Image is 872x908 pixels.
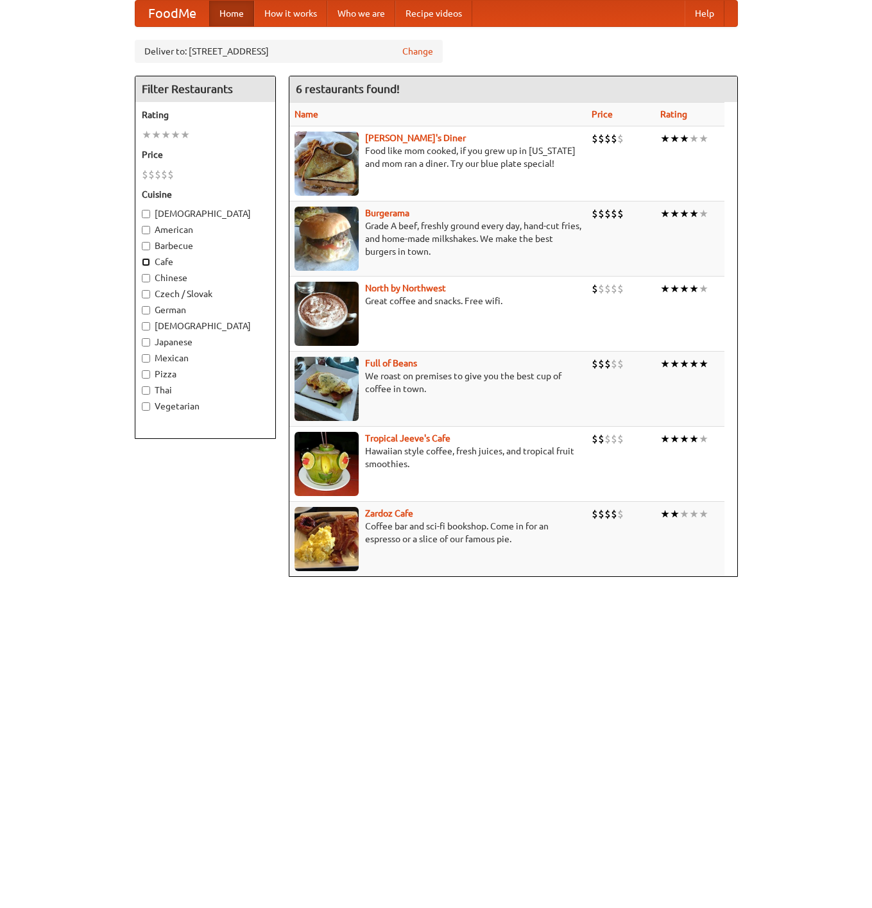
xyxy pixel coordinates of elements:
[295,282,359,346] img: north.jpg
[135,76,275,102] h4: Filter Restaurants
[598,132,604,146] li: $
[295,445,581,470] p: Hawaiian style coffee, fresh juices, and tropical fruit smoothies.
[670,432,680,446] li: ★
[611,282,617,296] li: $
[142,128,151,142] li: ★
[142,242,150,250] input: Barbecue
[592,132,598,146] li: $
[142,304,269,316] label: German
[670,357,680,371] li: ★
[670,132,680,146] li: ★
[689,432,699,446] li: ★
[142,402,150,411] input: Vegetarian
[689,132,699,146] li: ★
[142,368,269,381] label: Pizza
[365,358,417,368] a: Full of Beans
[689,357,699,371] li: ★
[699,207,708,221] li: ★
[135,1,209,26] a: FoodMe
[611,507,617,521] li: $
[680,207,689,221] li: ★
[680,432,689,446] li: ★
[689,507,699,521] li: ★
[617,282,624,296] li: $
[604,507,611,521] li: $
[155,167,161,182] li: $
[680,357,689,371] li: ★
[689,207,699,221] li: ★
[660,132,670,146] li: ★
[592,507,598,521] li: $
[592,207,598,221] li: $
[142,306,150,314] input: German
[670,282,680,296] li: ★
[611,357,617,371] li: $
[395,1,472,26] a: Recipe videos
[295,507,359,571] img: zardoz.jpg
[142,354,150,363] input: Mexican
[142,148,269,161] h5: Price
[680,507,689,521] li: ★
[142,352,269,364] label: Mexican
[295,132,359,196] img: sallys.jpg
[617,357,624,371] li: $
[660,507,670,521] li: ★
[365,283,446,293] a: North by Northwest
[598,432,604,446] li: $
[365,508,413,518] a: Zardoz Cafe
[604,282,611,296] li: $
[660,357,670,371] li: ★
[209,1,254,26] a: Home
[161,128,171,142] li: ★
[689,282,699,296] li: ★
[611,132,617,146] li: $
[296,83,400,95] ng-pluralize: 6 restaurants found!
[604,207,611,221] li: $
[592,432,598,446] li: $
[680,132,689,146] li: ★
[142,274,150,282] input: Chinese
[142,287,269,300] label: Czech / Slovak
[142,386,150,395] input: Thai
[365,208,409,218] a: Burgerama
[611,432,617,446] li: $
[680,282,689,296] li: ★
[592,357,598,371] li: $
[295,432,359,496] img: jeeves.jpg
[142,320,269,332] label: [DEMOGRAPHIC_DATA]
[295,357,359,421] img: beans.jpg
[699,282,708,296] li: ★
[699,432,708,446] li: ★
[142,384,269,397] label: Thai
[592,109,613,119] a: Price
[365,433,450,443] b: Tropical Jeeve's Cafe
[161,167,167,182] li: $
[295,520,581,545] p: Coffee bar and sci-fi bookshop. Come in for an espresso or a slice of our famous pie.
[142,255,269,268] label: Cafe
[295,370,581,395] p: We roast on premises to give you the best cup of coffee in town.
[327,1,395,26] a: Who we are
[617,207,624,221] li: $
[699,132,708,146] li: ★
[135,40,443,63] div: Deliver to: [STREET_ADDRESS]
[142,258,150,266] input: Cafe
[365,133,466,143] a: [PERSON_NAME]'s Diner
[598,207,604,221] li: $
[592,282,598,296] li: $
[604,357,611,371] li: $
[699,507,708,521] li: ★
[254,1,327,26] a: How it works
[617,132,624,146] li: $
[660,109,687,119] a: Rating
[660,207,670,221] li: ★
[142,207,269,220] label: [DEMOGRAPHIC_DATA]
[142,210,150,218] input: [DEMOGRAPHIC_DATA]
[142,108,269,121] h5: Rating
[598,357,604,371] li: $
[171,128,180,142] li: ★
[660,282,670,296] li: ★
